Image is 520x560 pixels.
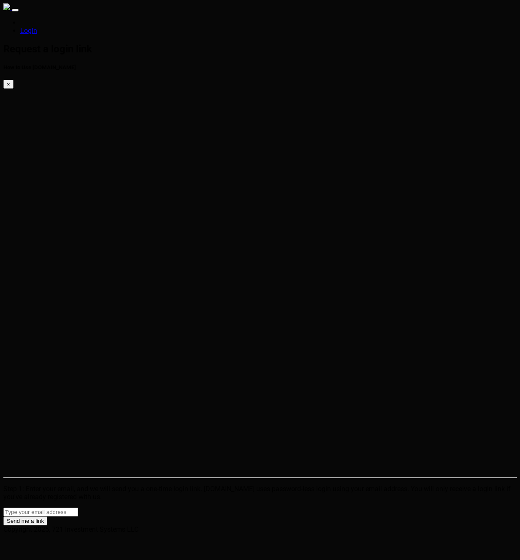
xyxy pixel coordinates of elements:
input: Type your email address [3,508,78,517]
span: × [7,81,10,87]
p: Step 1: Enter your email, and we will send you a one-time login link. [DOMAIN_NAME] uses password... [3,485,517,501]
iframe: Album Cover for Website without music Widescreen version.mp4 [3,89,517,474]
div: Copyright 2025, 721 Investment Systems LLC [3,525,517,533]
button: Send me a link [3,517,47,525]
h5: How to Use [DOMAIN_NAME] [3,64,517,71]
img: sparktrade.png [3,3,10,10]
button: Toggle navigation [12,9,19,11]
button: × [3,80,14,89]
a: Login [20,27,37,35]
h2: Request a login link [3,43,517,55]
